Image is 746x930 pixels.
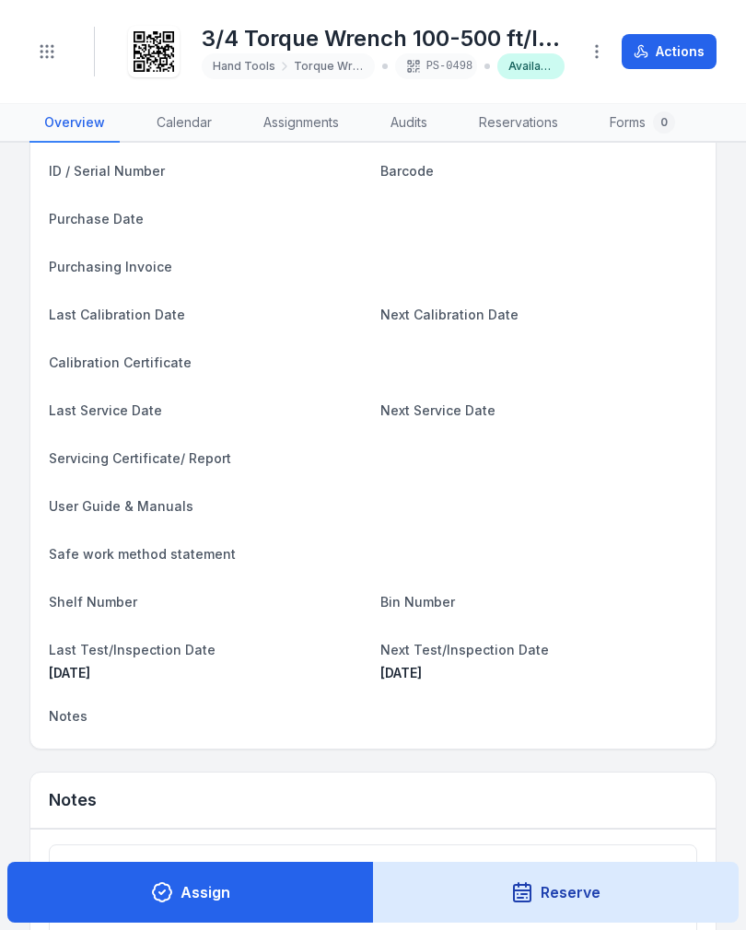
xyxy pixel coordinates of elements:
span: [DATE] [380,665,422,680]
span: Purchasing Invoice [49,259,172,274]
span: Shelf Number [49,594,137,610]
span: Calibration Certificate [49,355,192,370]
span: Next Test/Inspection Date [380,642,549,657]
h3: Notes [49,787,97,813]
div: Available [497,53,565,79]
span: Barcode [380,163,434,179]
div: PS-0498 [395,53,477,79]
span: Safe work method statement [49,546,236,562]
span: Hand Tools [213,59,275,74]
a: Forms0 [595,104,690,143]
a: Audits [376,104,442,143]
a: Calendar [142,104,227,143]
span: Last Service Date [49,402,162,418]
span: ID / Serial Number [49,163,165,179]
time: 19/9/2025, 12:00:00 am [380,665,422,680]
button: Assign [7,862,374,923]
span: Notes [49,708,87,724]
div: 0 [653,111,675,134]
button: Actions [622,34,717,69]
h1: 3/4 Torque Wrench 100-500 ft/lbs box 2 4575 [202,24,565,53]
time: 19/3/2025, 12:00:00 am [49,665,90,680]
span: Bin Number [380,594,455,610]
span: Torque Wrench [294,59,364,74]
span: Last Calibration Date [49,307,185,322]
span: Next Service Date [380,402,495,418]
span: User Guide & Manuals [49,498,193,514]
span: Last Test/Inspection Date [49,642,216,657]
span: Purchase Date [49,211,144,227]
span: Servicing Certificate/ Report [49,450,231,466]
a: Assignments [249,104,354,143]
span: [DATE] [49,665,90,680]
a: Reservations [464,104,573,143]
button: Reserve [373,862,740,923]
span: Next Calibration Date [380,307,519,322]
a: Overview [29,104,120,143]
button: Toggle navigation [29,34,64,69]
